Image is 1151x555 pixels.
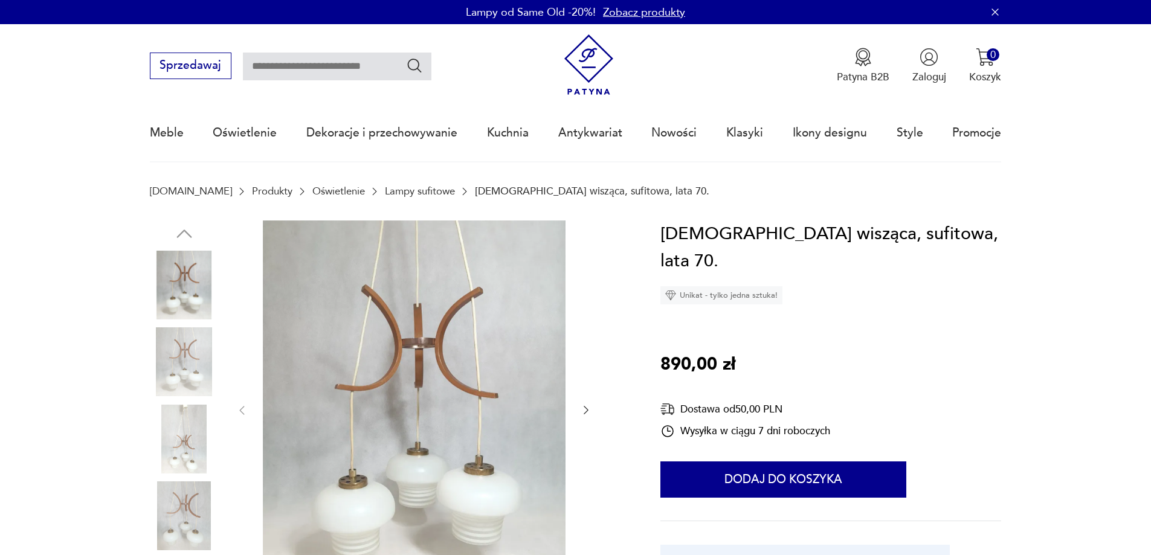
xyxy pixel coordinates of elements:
a: Klasyki [726,105,763,161]
p: Koszyk [969,70,1001,84]
p: [DEMOGRAPHIC_DATA] wisząca, sufitowa, lata 70. [475,185,709,197]
button: Zaloguj [912,48,946,84]
div: Unikat - tylko jedna sztuka! [660,286,782,304]
div: Dostawa od 50,00 PLN [660,402,830,417]
a: Style [897,105,923,161]
a: Sprzedawaj [150,62,231,71]
a: Zobacz produkty [603,5,685,20]
a: Oświetlenie [312,185,365,197]
p: Zaloguj [912,70,946,84]
a: Lampy sufitowe [385,185,455,197]
a: Antykwariat [558,105,622,161]
p: Patyna B2B [837,70,889,84]
img: Zdjęcie produktu Lampa wisząca, sufitowa, lata 70. [150,405,219,473]
a: Kuchnia [487,105,529,161]
a: Ikona medaluPatyna B2B [837,48,889,84]
img: Ikona dostawy [660,402,675,417]
img: Ikona koszyka [976,48,995,66]
img: Zdjęcie produktu Lampa wisząca, sufitowa, lata 70. [150,251,219,319]
button: Sprzedawaj [150,53,231,79]
a: Dekoracje i przechowywanie [306,105,457,161]
button: Dodaj do koszyka [660,461,906,498]
img: Ikona medalu [854,48,872,66]
a: Produkty [252,185,292,197]
a: Meble [150,105,184,161]
button: Patyna B2B [837,48,889,84]
div: 0 [987,48,999,61]
p: 890,00 zł [660,351,735,379]
a: [DOMAIN_NAME] [150,185,232,197]
img: Patyna - sklep z meblami i dekoracjami vintage [558,34,619,95]
img: Ikonka użytkownika [920,48,938,66]
img: Ikona diamentu [665,290,676,301]
a: Nowości [651,105,697,161]
img: Zdjęcie produktu Lampa wisząca, sufitowa, lata 70. [150,481,219,550]
h1: [DEMOGRAPHIC_DATA] wisząca, sufitowa, lata 70. [660,220,1001,275]
button: 0Koszyk [969,48,1001,84]
img: Zdjęcie produktu Lampa wisząca, sufitowa, lata 70. [150,327,219,396]
div: Wysyłka w ciągu 7 dni roboczych [660,424,830,438]
p: Lampy od Same Old -20%! [466,5,596,20]
a: Oświetlenie [213,105,277,161]
a: Promocje [952,105,1001,161]
a: Ikony designu [793,105,867,161]
button: Szukaj [406,57,424,74]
